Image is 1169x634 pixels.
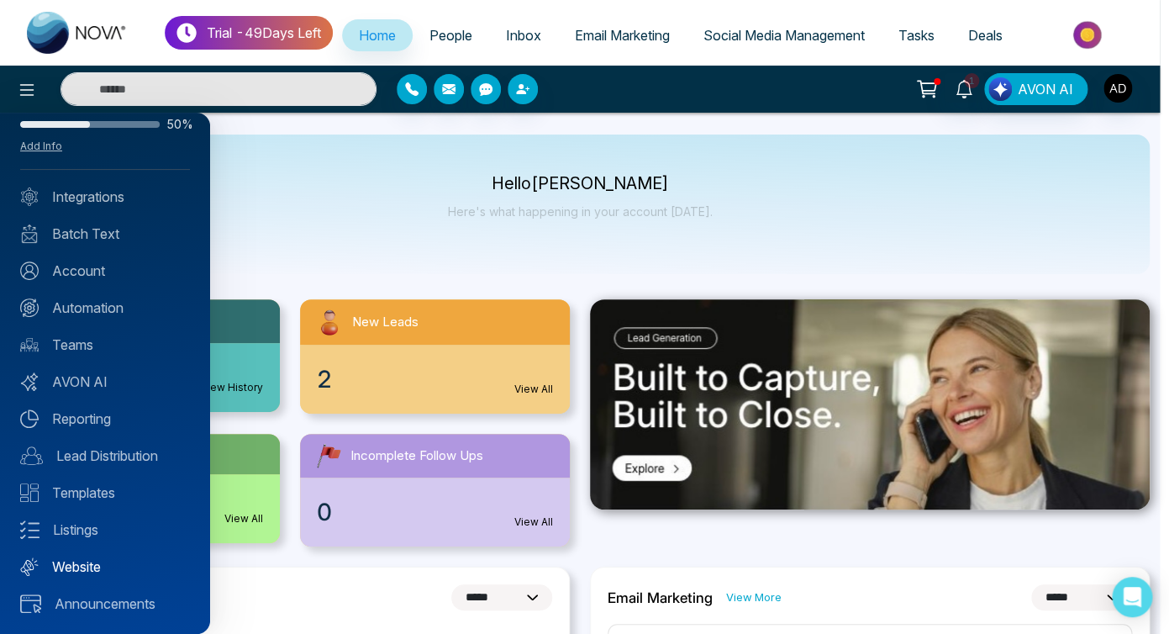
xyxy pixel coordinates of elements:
[20,483,39,502] img: Templates.svg
[20,557,39,576] img: Website.svg
[20,261,190,281] a: Account
[20,335,39,354] img: team.svg
[20,520,39,539] img: Listings.svg
[20,446,43,465] img: Lead-dist.svg
[20,594,190,614] a: Announcements
[20,298,190,318] a: Automation
[20,299,39,317] img: Automation.svg
[20,224,190,244] a: Batch Text
[20,372,39,391] img: Avon-AI.svg
[20,262,39,280] img: Account.svg
[20,594,41,613] img: announcements.svg
[166,119,190,130] span: 50%
[20,557,190,577] a: Website
[20,446,190,466] a: Lead Distribution
[1112,577,1152,617] div: Open Intercom Messenger
[20,140,62,152] a: Add Info
[20,409,190,429] a: Reporting
[20,335,190,355] a: Teams
[20,188,39,206] img: Integrated.svg
[20,225,39,243] img: batch_text_white.png
[20,372,190,392] a: AVON AI
[20,483,190,503] a: Templates
[20,187,190,207] a: Integrations
[20,520,190,540] a: Listings
[20,409,39,428] img: Reporting.svg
